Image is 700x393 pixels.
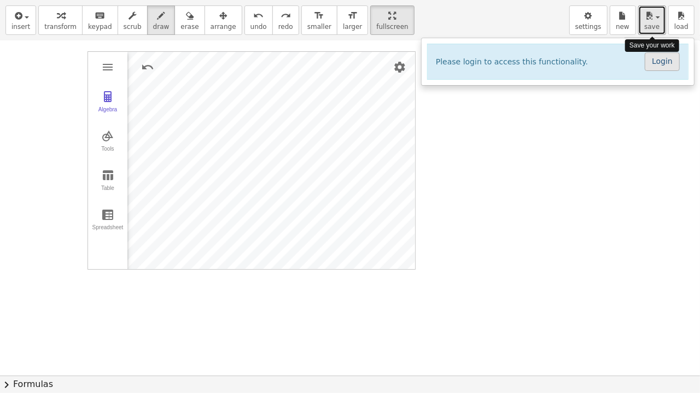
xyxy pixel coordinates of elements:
i: keyboard [95,9,105,22]
span: smaller [307,23,331,31]
button: scrub [118,5,148,35]
span: settings [575,23,602,31]
button: erase [174,5,205,35]
span: larger [343,23,362,31]
button: settings [569,5,608,35]
span: keypad [88,23,112,31]
button: format_sizelarger [337,5,368,35]
button: load [668,5,695,35]
span: Please login to access this functionality. [436,57,588,66]
span: fullscreen [376,23,408,31]
span: arrange [211,23,236,31]
button: transform [38,5,83,35]
span: redo [278,23,293,31]
span: insert [11,23,30,31]
span: new [616,23,629,31]
button: undoundo [244,5,273,35]
i: undo [253,9,264,22]
i: redo [281,9,291,22]
div: Save your work [625,39,679,52]
button: redoredo [272,5,299,35]
button: insert [5,5,36,35]
i: format_size [347,9,358,22]
button: keyboardkeypad [82,5,118,35]
span: undo [250,23,267,31]
span: save [644,23,660,31]
span: scrub [124,23,142,31]
span: transform [44,23,77,31]
a: Login [645,52,680,71]
span: erase [180,23,199,31]
button: draw [147,5,176,35]
button: save [638,5,666,35]
button: new [610,5,636,35]
button: fullscreen [370,5,414,35]
button: arrange [205,5,242,35]
i: format_size [314,9,324,22]
button: format_sizesmaller [301,5,337,35]
span: draw [153,23,170,31]
span: load [674,23,689,31]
